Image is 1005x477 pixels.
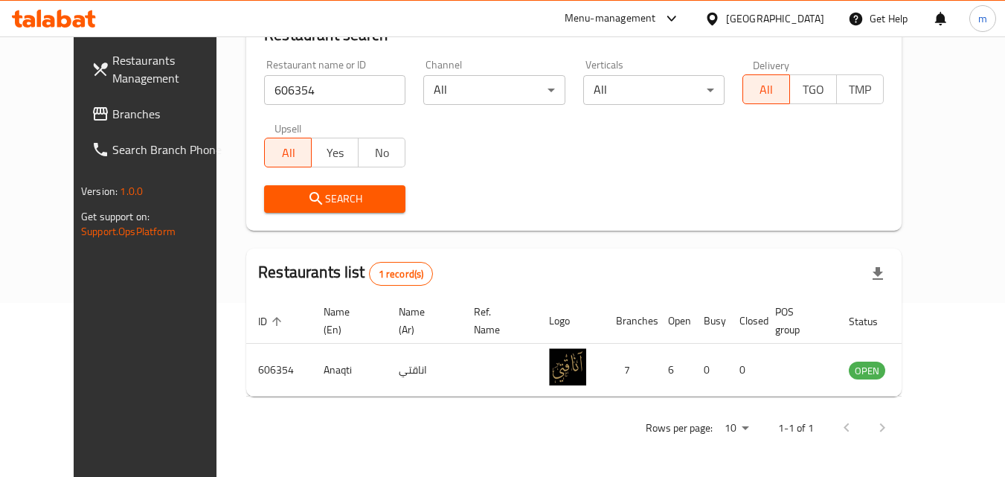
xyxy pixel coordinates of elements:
span: Status [849,313,897,330]
button: All [742,74,790,104]
button: TMP [836,74,884,104]
div: [GEOGRAPHIC_DATA] [726,10,824,27]
td: 6 [656,344,692,397]
span: Branches [112,105,230,123]
div: All [423,75,565,105]
span: 1.0.0 [120,182,143,201]
span: Restaurants Management [112,51,230,87]
p: Rows per page: [646,419,713,438]
span: Get support on: [81,207,150,226]
td: 7 [604,344,656,397]
img: Anaqti [549,348,586,385]
a: Support.OpsPlatform [81,222,176,241]
span: Search Branch Phone [112,141,230,159]
td: 0 [728,344,763,397]
div: Total records count [369,262,434,286]
span: All [749,79,784,100]
span: TGO [796,79,831,100]
div: Export file [860,256,896,292]
span: TMP [843,79,878,100]
span: 1 record(s) [370,267,433,281]
th: Open [656,298,692,344]
div: Menu-management [565,10,656,28]
th: Branches [604,298,656,344]
span: m [978,10,987,27]
span: Yes [318,142,353,164]
div: OPEN [849,362,885,380]
table: enhanced table [246,298,966,397]
span: No [365,142,399,164]
a: Restaurants Management [80,42,242,96]
label: Delivery [753,60,790,70]
td: 606354 [246,344,312,397]
td: اناقتي [387,344,462,397]
input: Search for restaurant name or ID.. [264,75,405,105]
button: Yes [311,138,359,167]
a: Search Branch Phone [80,132,242,167]
span: Ref. Name [474,303,519,339]
span: All [271,142,306,164]
a: Branches [80,96,242,132]
span: Search [276,190,394,208]
h2: Restaurants list [258,261,433,286]
th: Busy [692,298,728,344]
h2: Restaurant search [264,24,884,46]
span: POS group [775,303,819,339]
span: Name (Ar) [399,303,444,339]
label: Upsell [274,123,302,133]
div: All [583,75,725,105]
span: Name (En) [324,303,369,339]
td: 0 [692,344,728,397]
button: TGO [789,74,837,104]
th: Closed [728,298,763,344]
div: Rows per page: [719,417,754,440]
p: 1-1 of 1 [778,419,814,438]
button: All [264,138,312,167]
button: No [358,138,405,167]
span: Version: [81,182,118,201]
button: Search [264,185,405,213]
th: Logo [537,298,604,344]
td: Anaqti [312,344,387,397]
span: ID [258,313,286,330]
span: OPEN [849,362,885,380]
